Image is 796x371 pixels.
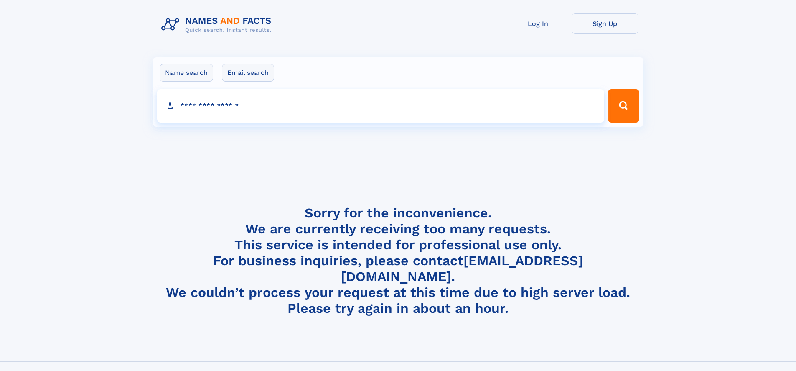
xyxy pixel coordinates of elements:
[341,253,583,284] a: [EMAIL_ADDRESS][DOMAIN_NAME]
[158,13,278,36] img: Logo Names and Facts
[157,89,605,123] input: search input
[158,205,638,317] h4: Sorry for the inconvenience. We are currently receiving too many requests. This service is intend...
[160,64,213,82] label: Name search
[608,89,639,123] button: Search Button
[505,13,572,34] a: Log In
[572,13,638,34] a: Sign Up
[222,64,274,82] label: Email search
